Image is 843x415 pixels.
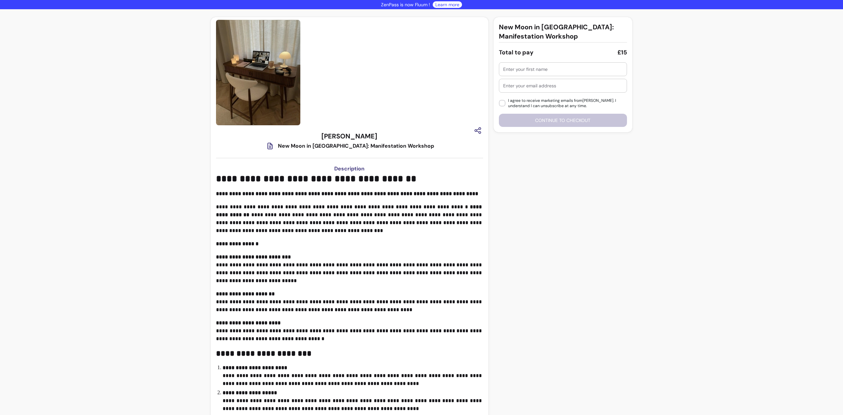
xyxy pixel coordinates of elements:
[503,66,623,73] input: Enter your first name
[499,22,627,41] h3: New Moon in [GEOGRAPHIC_DATA]: Manifestation Workshop
[617,48,627,57] div: £15
[381,1,430,8] p: ZenPass is now Fluum !
[435,1,459,8] a: Learn more
[499,48,533,57] div: Total to pay
[278,142,434,150] div: New Moon in [GEOGRAPHIC_DATA]: Manifestation Workshop
[216,165,483,173] h3: Description
[503,82,623,89] input: Enter your email address
[321,132,377,141] h3: [PERSON_NAME]
[216,20,300,125] img: https://d3pz9znudhj10h.cloudfront.net/31bada1d-9937-4312-8d4d-8a5cf8ef49b3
